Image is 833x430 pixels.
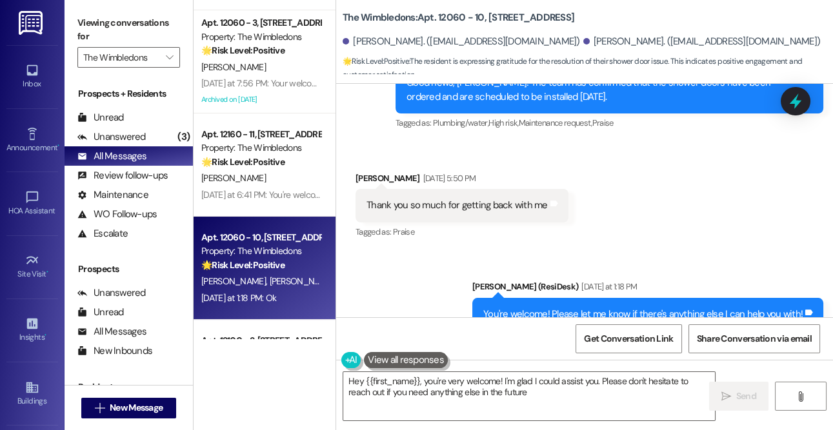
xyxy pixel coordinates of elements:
button: Send [709,382,769,411]
div: All Messages [77,325,146,338]
span: Praise [592,117,614,128]
span: • [46,268,48,277]
div: (3) [174,127,193,147]
div: Prospects [65,262,193,276]
span: Send [736,389,756,403]
input: All communities [83,47,159,68]
span: New Message [110,401,163,415]
div: New Inbounds [77,344,152,358]
button: Share Conversation via email [688,324,820,353]
span: [PERSON_NAME] [270,275,334,287]
div: Unanswered [77,130,146,144]
button: Get Conversation Link [576,324,681,353]
a: Buildings [6,376,58,411]
b: The Wimbledons: Apt. 12060 - 10, [STREET_ADDRESS] [343,11,574,24]
span: Praise [393,226,414,237]
span: : The resident is expressing gratitude for the resolution of their shower door issue. This indica... [343,55,833,83]
div: [PERSON_NAME]. ([EMAIL_ADDRESS][DOMAIN_NAME]) [343,35,580,48]
div: [DATE] 5:50 PM [420,171,476,185]
img: ResiDesk Logo [19,11,45,35]
span: [PERSON_NAME] [201,172,266,184]
div: Archived on [DATE] [200,92,322,108]
a: Site Visit • [6,249,58,284]
div: Thank you so much for getting back with me [366,199,548,212]
span: Plumbing/water , [433,117,488,128]
strong: 🌟 Risk Level: Positive [201,44,285,56]
div: All Messages [77,150,146,163]
div: Unanswered [77,286,146,300]
div: Prospects + Residents [65,87,193,101]
div: [DATE] at 1:18 PM [578,280,637,293]
label: Viewing conversations for [77,13,180,47]
div: Apt. 12060 - 3, [STREET_ADDRESS] [201,16,321,30]
div: Tagged as: [396,113,823,132]
i:  [95,403,105,413]
div: Property: The Wimbledons [201,141,321,155]
div: WO Follow-ups [77,208,157,221]
div: Escalate [77,227,128,240]
span: Share Conversation via email [697,332,812,346]
div: [DATE] at 6:41 PM: You're welcome, [PERSON_NAME]! [201,189,397,200]
a: Inbox [6,59,58,94]
div: Property: The Wimbledons [201,30,321,44]
span: • [57,141,59,150]
div: Review follow-ups [77,169,168,182]
span: High risk , [488,117,519,128]
div: You're welcome! Please let me know if there's anything else I can help you with! [483,308,803,321]
textarea: Hey {{first_name}}, you're very welcome! I'm glad I could assist you. Please don't hesitate to re... [343,372,715,420]
div: [DATE] at 1:18 PM: Ok [201,292,276,304]
span: [PERSON_NAME] [201,275,270,287]
div: Apt. 12160 - 11, [STREET_ADDRESS] [201,128,321,141]
button: New Message [81,398,177,418]
strong: 🌟 Risk Level: Positive [343,56,409,66]
div: [PERSON_NAME] [356,171,568,190]
strong: 🌟 Risk Level: Positive [201,156,285,168]
a: Insights • [6,313,58,347]
div: Apt. 12100 - 3, [STREET_ADDRESS] [201,334,321,347]
i:  [721,391,731,402]
span: [PERSON_NAME] [201,61,266,73]
div: Residents [65,380,193,394]
span: Maintenance request , [519,117,592,128]
div: Tagged as: [356,222,568,241]
span: Get Conversation Link [584,332,673,346]
span: • [45,331,46,340]
div: Unread [77,111,124,124]
a: HOA Assistant [6,186,58,221]
div: Good news, [PERSON_NAME]! The team has confirmed that the shower doors have been ordered and are ... [406,76,803,104]
i:  [166,52,173,63]
i:  [796,391,805,402]
strong: 🌟 Risk Level: Positive [201,259,285,271]
div: Unread [77,306,124,319]
div: [PERSON_NAME] (ResiDesk) [472,280,823,298]
div: [PERSON_NAME]. ([EMAIL_ADDRESS][DOMAIN_NAME]) [583,35,821,48]
div: Maintenance [77,188,148,202]
div: [DATE] at 7:56 PM: Your welcome my pleasure ❤️🙏🏾 [201,77,396,89]
div: Property: The Wimbledons [201,244,321,258]
div: Apt. 12060 - 10, [STREET_ADDRESS] [201,231,321,244]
